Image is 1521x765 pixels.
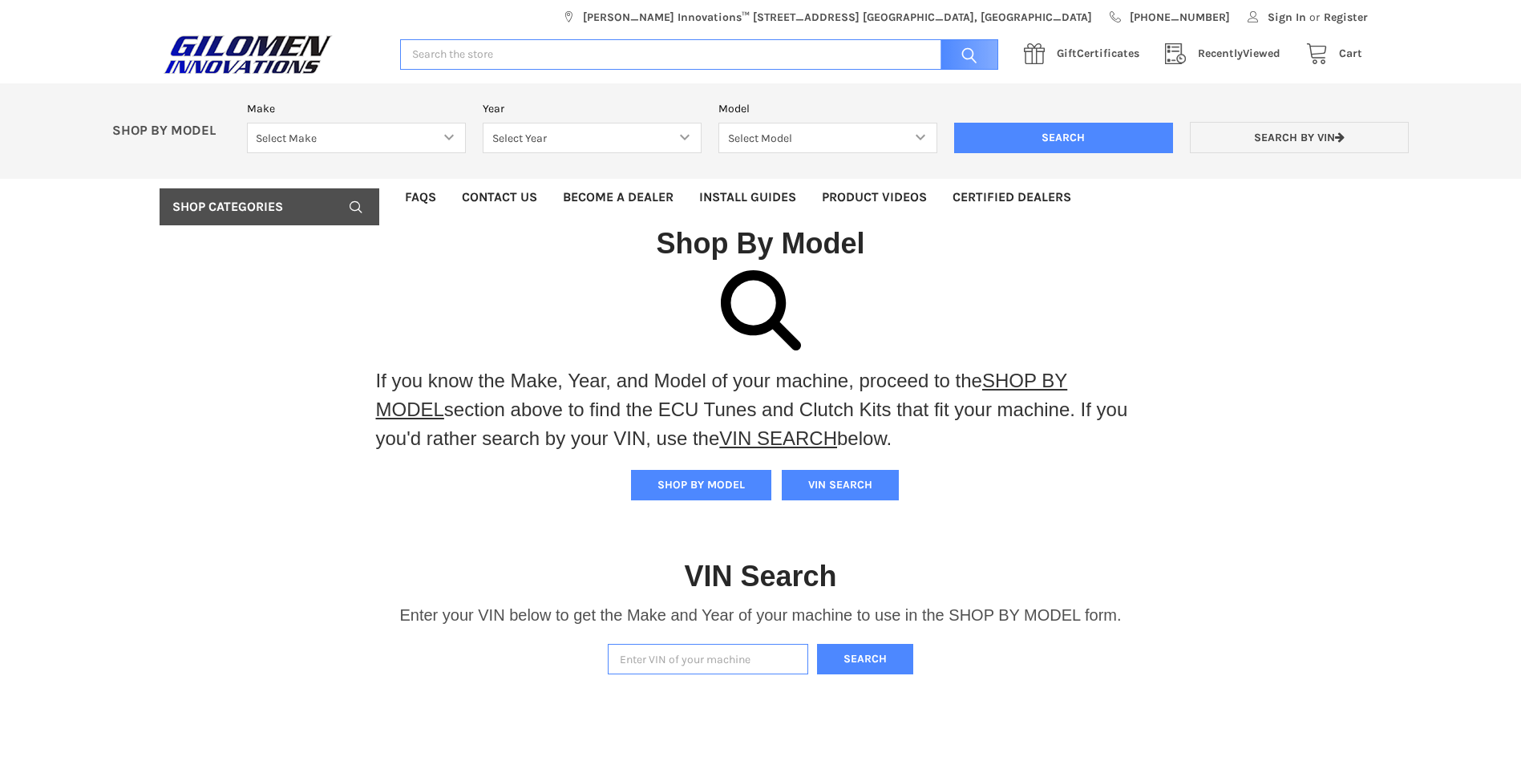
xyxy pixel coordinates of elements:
[449,179,550,216] a: Contact Us
[809,179,940,216] a: Product Videos
[400,39,998,71] input: Search the store
[247,100,466,117] label: Make
[1339,47,1362,60] span: Cart
[160,225,1362,261] h1: Shop By Model
[1268,9,1306,26] span: Sign In
[483,100,702,117] label: Year
[940,179,1084,216] a: Certified Dealers
[160,188,379,225] a: Shop Categories
[718,100,937,117] label: Model
[1130,9,1230,26] span: [PHONE_NUMBER]
[782,470,899,500] button: VIN SEARCH
[1156,44,1297,64] a: RecentlyViewed
[1297,44,1362,64] a: Cart
[583,9,1092,26] span: [PERSON_NAME] Innovations™ [STREET_ADDRESS] [GEOGRAPHIC_DATA], [GEOGRAPHIC_DATA]
[1198,47,1243,60] span: Recently
[160,34,336,75] img: GILOMEN INNOVATIONS
[1057,47,1077,60] span: Gift
[1190,122,1409,153] a: Search by VIN
[160,34,383,75] a: GILOMEN INNOVATIONS
[550,179,686,216] a: Become a Dealer
[684,558,836,594] h1: VIN Search
[392,179,449,216] a: FAQs
[608,644,808,675] input: Enter VIN of your machine
[1198,47,1280,60] span: Viewed
[686,179,809,216] a: Install Guides
[631,470,771,500] button: SHOP BY MODEL
[376,366,1146,453] p: If you know the Make, Year, and Model of your machine, proceed to the section above to find the E...
[817,644,913,675] button: Search
[954,123,1173,153] input: Search
[719,427,837,449] a: VIN SEARCH
[104,123,239,140] p: SHOP BY MODEL
[1015,44,1156,64] a: GiftCertificates
[1057,47,1139,60] span: Certificates
[399,603,1121,627] p: Enter your VIN below to get the Make and Year of your machine to use in the SHOP BY MODEL form.
[932,39,998,71] input: Search
[376,370,1068,420] a: SHOP BY MODEL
